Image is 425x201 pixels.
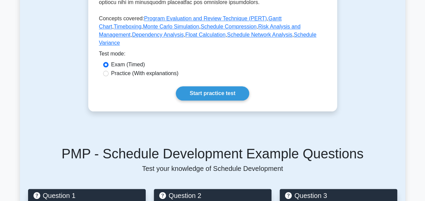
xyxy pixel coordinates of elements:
[114,24,141,29] a: Timeboxing
[159,192,266,200] h5: Question 2
[28,164,397,173] p: Test your knowledge of Schedule Development
[285,192,392,200] h5: Question 3
[99,50,326,61] div: Test mode:
[99,15,326,50] p: Concepts covered: , , , , , , , , ,
[132,32,184,38] a: Dependency Analysis
[33,192,140,200] h5: Question 1
[227,32,292,38] a: Schedule Network Analysis
[144,16,267,21] a: Program Evaluation and Review Technique (PERT)
[176,86,249,100] a: Start practice test
[200,24,256,29] a: Schedule Compression
[185,32,226,38] a: Float Calculation
[111,69,179,77] label: Practice (With explanations)
[111,61,145,69] label: Exam (Timed)
[28,146,397,162] h5: PMP - Schedule Development Example Questions
[143,24,199,29] a: Monte Carlo Simulation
